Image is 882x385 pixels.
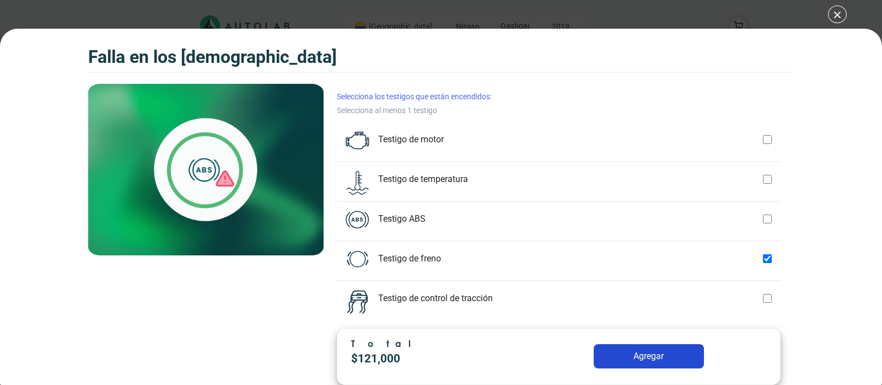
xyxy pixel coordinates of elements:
[346,131,369,149] img: testigo%20motor.svg
[346,211,369,229] img: testigo%20abs.svg
[351,350,514,367] p: $ 121,000
[378,131,763,146] p: Testigo de motor
[378,250,763,265] p: Testigo de freno
[337,103,781,117] p: Selecciona al menos 1 testigo
[351,338,426,349] span: Total
[346,290,369,314] img: testigo%20traccion.svg
[378,171,763,185] p: Testigo de temperatura
[346,171,369,195] img: testigo%20temperatura.svg
[378,211,763,225] p: Testigo ABS
[337,90,781,103] p: Selecciona los testigos que están encendidos:
[88,46,337,67] h3: Falla en los [DEMOGRAPHIC_DATA]
[594,344,704,368] button: Agregar
[378,290,763,304] p: Testigo de control de tracción
[346,250,369,268] img: testigo%20freno.svg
